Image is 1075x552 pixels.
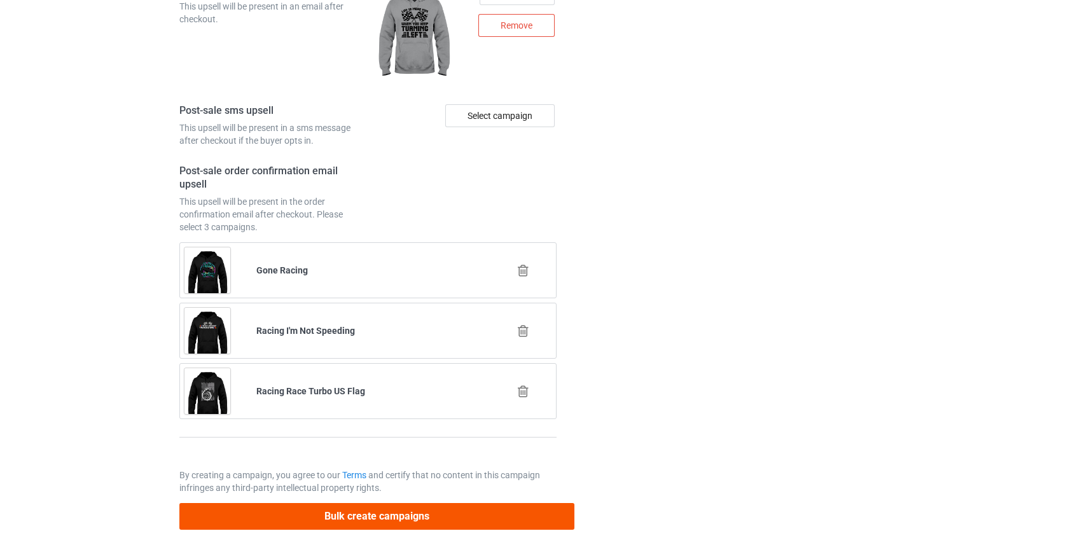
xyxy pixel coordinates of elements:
[179,104,364,118] h4: Post-sale sms upsell
[179,165,364,191] h4: Post-sale order confirmation email upsell
[256,265,308,275] b: Gone Racing
[256,326,355,336] b: Racing I'm Not Speeding
[179,469,557,494] p: By creating a campaign, you agree to our and certify that no content in this campaign infringes a...
[445,104,555,127] div: Select campaign
[478,14,555,37] div: Remove
[179,503,575,529] button: Bulk create campaigns
[342,470,366,480] a: Terms
[256,386,365,396] b: Racing Race Turbo US Flag
[179,195,364,233] div: This upsell will be present in the order confirmation email after checkout. Please select 3 campa...
[179,121,364,147] div: This upsell will be present in a sms message after checkout if the buyer opts in.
